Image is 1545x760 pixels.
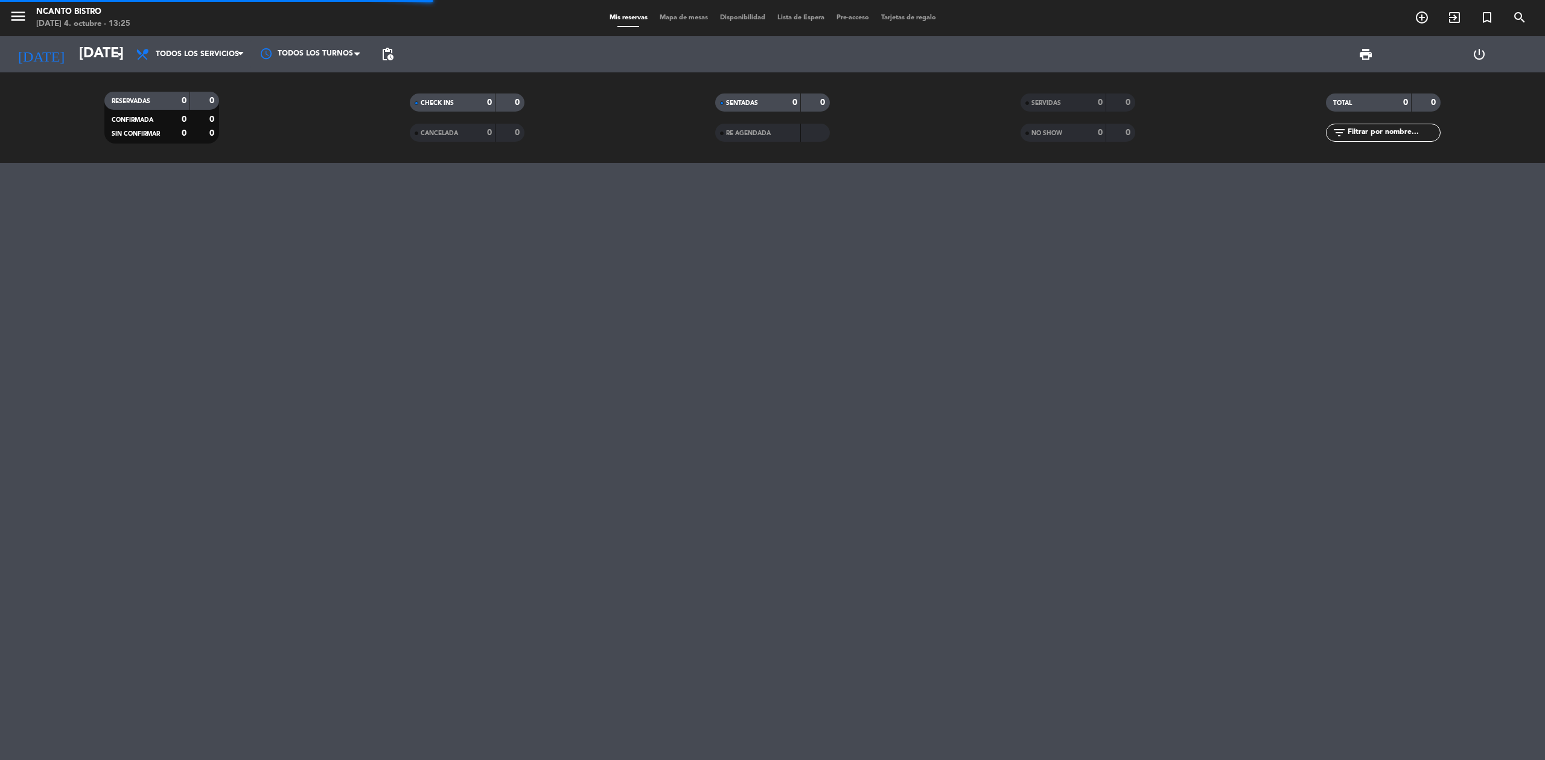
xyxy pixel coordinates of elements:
strong: 0 [487,98,492,107]
strong: 0 [182,129,186,138]
span: RE AGENDADA [726,130,771,136]
strong: 0 [487,128,492,137]
i: search [1512,10,1527,25]
span: SIN CONFIRMAR [112,131,160,137]
span: Todos los servicios [156,50,239,59]
i: menu [9,7,27,25]
strong: 0 [820,98,827,107]
strong: 0 [1403,98,1408,107]
span: CHECK INS [421,100,454,106]
span: Lista de Espera [771,14,830,21]
span: SERVIDAS [1031,100,1061,106]
i: turned_in_not [1480,10,1494,25]
span: SENTADAS [726,100,758,106]
button: menu [9,7,27,30]
span: Mis reservas [604,14,654,21]
i: add_circle_outline [1415,10,1429,25]
span: print [1359,47,1373,62]
i: power_settings_new [1472,47,1486,62]
strong: 0 [515,98,522,107]
strong: 0 [1098,98,1103,107]
strong: 0 [209,129,217,138]
input: Filtrar por nombre... [1346,126,1440,139]
i: filter_list [1332,125,1346,140]
strong: 0 [1126,98,1133,107]
div: LOG OUT [1422,36,1536,72]
strong: 0 [1098,128,1103,137]
strong: 0 [182,97,186,105]
strong: 0 [515,128,522,137]
span: CONFIRMADA [112,117,153,123]
strong: 0 [1126,128,1133,137]
span: NO SHOW [1031,130,1062,136]
span: Disponibilidad [714,14,771,21]
span: Pre-acceso [830,14,875,21]
strong: 0 [1431,98,1438,107]
div: Ncanto Bistro [36,6,130,18]
i: exit_to_app [1447,10,1462,25]
i: [DATE] [9,41,73,68]
strong: 0 [182,115,186,124]
strong: 0 [209,97,217,105]
strong: 0 [209,115,217,124]
strong: 0 [792,98,797,107]
span: RESERVADAS [112,98,150,104]
div: [DATE] 4. octubre - 13:25 [36,18,130,30]
i: arrow_drop_down [112,47,127,62]
span: TOTAL [1333,100,1352,106]
span: CANCELADA [421,130,458,136]
span: Mapa de mesas [654,14,714,21]
span: Tarjetas de regalo [875,14,942,21]
span: pending_actions [380,47,395,62]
